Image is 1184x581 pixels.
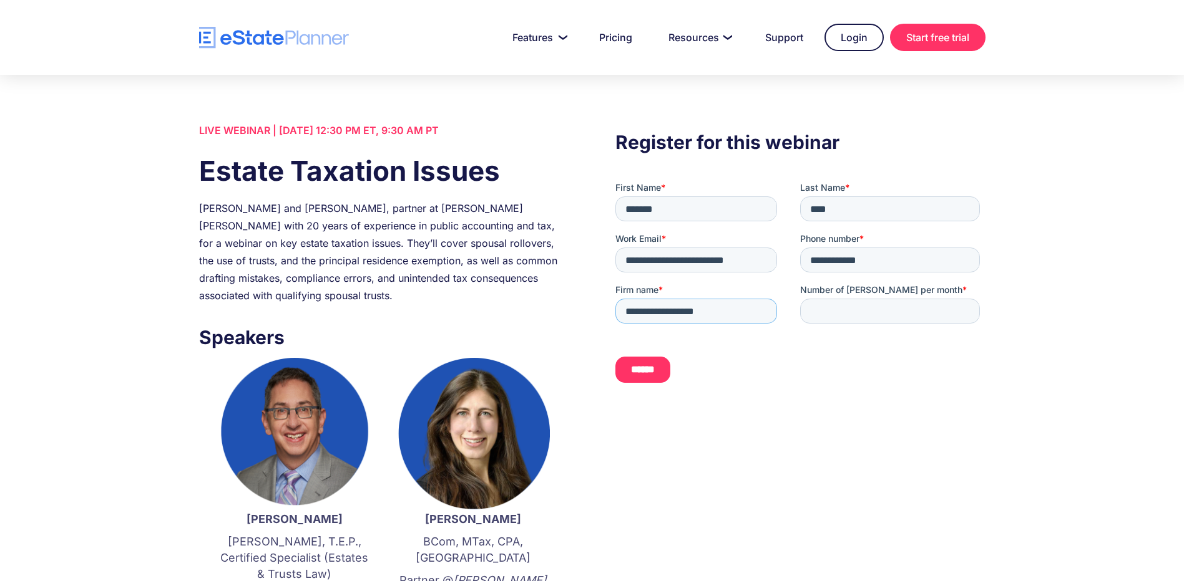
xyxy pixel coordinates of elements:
strong: [PERSON_NAME] [247,512,343,526]
a: Login [824,24,884,51]
h3: Speakers [199,323,569,352]
p: BCom, MTax, CPA, [GEOGRAPHIC_DATA] [396,534,550,566]
h3: Register for this webinar [615,128,985,156]
div: [PERSON_NAME] and [PERSON_NAME], partner at [PERSON_NAME] [PERSON_NAME] with 20 years of experien... [199,199,569,304]
iframe: Form 0 [615,181,985,393]
a: Resources [653,25,744,50]
a: Features [497,25,578,50]
a: home [199,27,349,49]
a: Pricing [584,25,647,50]
strong: [PERSON_NAME] [425,512,521,526]
a: Start free trial [890,24,986,51]
h1: Estate Taxation Issues [199,151,569,190]
div: LIVE WEBINAR | [DATE] 12:30 PM ET, 9:30 AM PT [199,122,569,139]
a: Support [750,25,818,50]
